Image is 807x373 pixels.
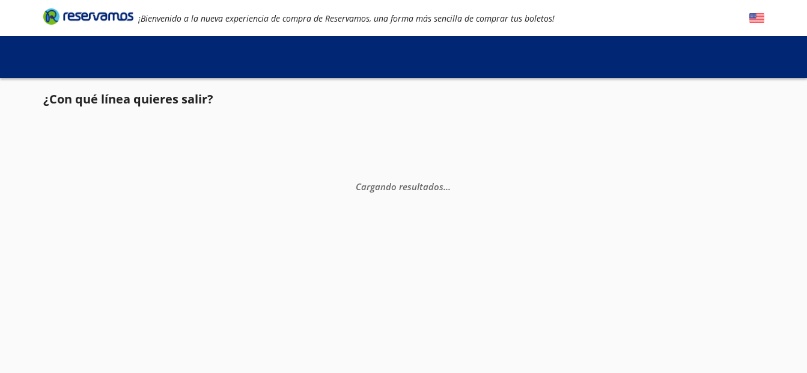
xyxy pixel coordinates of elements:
a: Brand Logo [43,7,133,29]
p: ¿Con qué línea quieres salir? [43,90,213,108]
span: . [446,180,448,193]
button: English [749,11,764,26]
span: . [443,180,446,193]
em: Cargando resultados [356,180,451,193]
span: . [448,180,451,193]
em: ¡Bienvenido a la nueva experiencia de compra de Reservamos, una forma más sencilla de comprar tus... [138,13,555,24]
i: Brand Logo [43,7,133,25]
